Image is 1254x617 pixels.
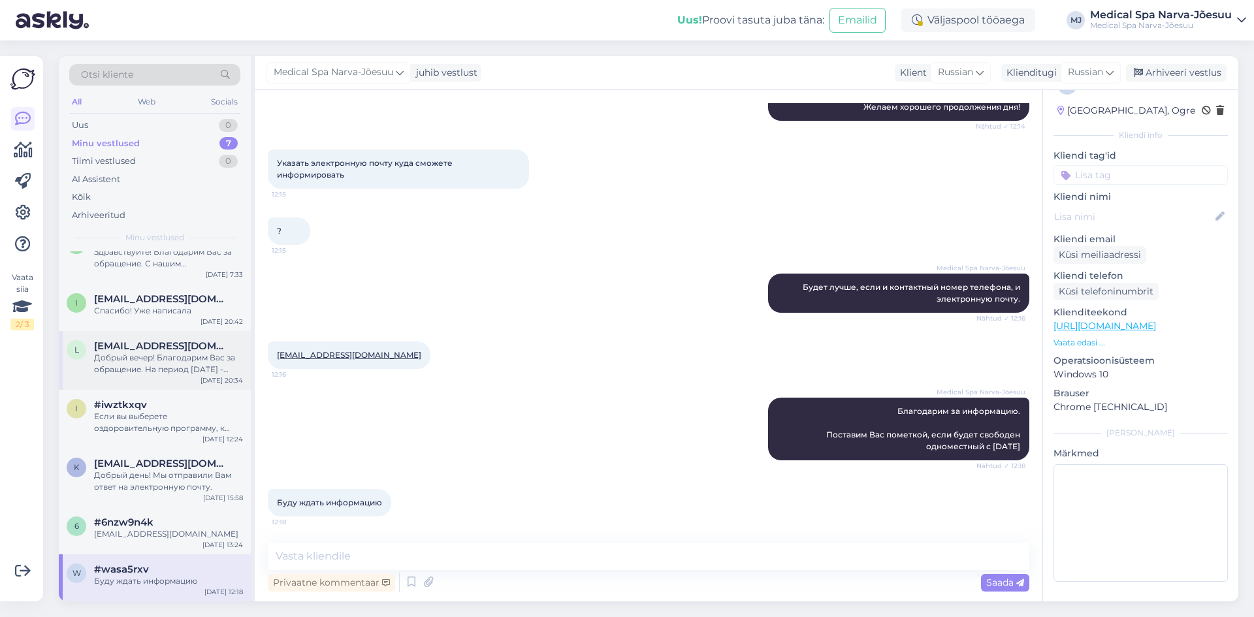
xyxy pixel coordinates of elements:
[219,137,238,150] div: 7
[94,340,230,352] span: lydmilla@gmail.com
[208,93,240,110] div: Socials
[72,568,81,578] span: w
[1090,20,1232,31] div: Medical Spa Narva-Jõesuu
[1053,337,1228,349] p: Vaata edasi ...
[277,498,382,507] span: Буду ждать информацию
[10,272,34,330] div: Vaata siia
[1053,447,1228,460] p: Märkmed
[94,293,230,305] span: inglenookolga@gmail.com
[206,270,243,279] div: [DATE] 7:33
[94,399,147,411] span: #iwztkxqv
[81,68,133,82] span: Otsi kliente
[274,65,393,80] span: Medical Spa Narva-Jõesuu
[272,370,321,379] span: 12:16
[94,352,243,375] div: Добрый вечер! Благодарим Вас за обращение. На период [DATE] - [DATE] стоимость пакета "Скажи здор...
[201,317,243,326] div: [DATE] 20:42
[272,245,321,255] span: 12:15
[94,246,243,270] div: Здравствуйте! Благодарим Вас за обращение. С нашим рождественским предложением можно ознакомиться...
[1053,190,1228,204] p: Kliendi nimi
[94,458,230,469] span: kolk71@mail.ru
[203,493,243,503] div: [DATE] 15:58
[135,93,158,110] div: Web
[1054,210,1213,224] input: Lisa nimi
[1053,387,1228,400] p: Brauser
[1053,269,1228,283] p: Kliendi telefon
[1053,306,1228,319] p: Klienditeekond
[1067,11,1085,29] div: MJ
[74,462,80,472] span: k
[1053,246,1146,264] div: Küsi meiliaadressi
[1053,354,1228,368] p: Operatsioonisüsteem
[75,298,78,308] span: i
[277,226,281,236] span: ?
[74,345,79,355] span: l
[10,319,34,330] div: 2 / 3
[272,189,321,199] span: 12:15
[277,350,421,360] a: [EMAIL_ADDRESS][DOMAIN_NAME]
[1053,368,1228,381] p: Windows 10
[938,65,973,80] span: Russian
[202,434,243,444] div: [DATE] 12:24
[1053,165,1228,185] input: Lisa tag
[1053,232,1228,246] p: Kliendi email
[1053,427,1228,439] div: [PERSON_NAME]
[1090,10,1246,31] a: Medical Spa Narva-JõesuuMedical Spa Narva-Jõesuu
[1053,283,1159,300] div: Küsi telefoninumbrit
[1053,400,1228,414] p: Chrome [TECHNICAL_ID]
[74,521,79,531] span: 6
[94,469,243,493] div: Добрый день! Мы отправили Вам ответ на электронную почту.
[72,119,88,132] div: Uus
[94,516,153,528] span: #6nzw9n4k
[94,563,149,575] span: #wasa5rxv
[272,517,321,527] span: 12:18
[677,14,702,26] b: Uus!
[1053,129,1228,141] div: Kliendi info
[204,587,243,597] div: [DATE] 12:18
[72,155,136,168] div: Tiimi vestlused
[1068,65,1103,80] span: Russian
[94,528,243,540] div: [EMAIL_ADDRESS][DOMAIN_NAME]
[94,305,243,317] div: Спасибо! Уже написала
[803,282,1022,304] span: Будет лучше, если и контактный номер телефона, и электронную почту.
[976,313,1025,323] span: Nähtud ✓ 12:16
[69,93,84,110] div: All
[277,158,455,180] span: Указать электронную почту куда сможете информировать
[219,119,238,132] div: 0
[72,191,91,204] div: Kõik
[1053,149,1228,163] p: Kliendi tag'id
[1126,64,1227,82] div: Arhiveeri vestlus
[75,403,78,413] span: i
[72,137,140,150] div: Minu vestlused
[94,411,243,434] div: Если вы выберете оздоровительную программу, к сожалению, мы не можем компенсировать те процедуры,...
[72,173,120,186] div: AI Assistent
[202,540,243,550] div: [DATE] 13:24
[829,8,886,33] button: Emailid
[411,66,477,80] div: juhib vestlust
[826,406,1022,451] span: Благодарим за информацию. Поставим Вас пометкой, если будет свободен одноместный с [DATE]
[125,232,184,244] span: Minu vestlused
[976,461,1025,471] span: Nähtud ✓ 12:18
[895,66,927,80] div: Klient
[1053,320,1156,332] a: [URL][DOMAIN_NAME]
[1090,10,1232,20] div: Medical Spa Narva-Jõesuu
[1057,104,1195,118] div: [GEOGRAPHIC_DATA], Ogre
[94,575,243,587] div: Буду ждать информацию
[72,209,125,222] div: Arhiveeritud
[937,263,1025,273] span: Medical Spa Narva-Jõesuu
[1001,66,1057,80] div: Klienditugi
[201,375,243,385] div: [DATE] 20:34
[219,155,238,168] div: 0
[10,67,35,91] img: Askly Logo
[986,577,1024,588] span: Saada
[937,387,1025,397] span: Medical Spa Narva-Jõesuu
[976,121,1025,131] span: Nähtud ✓ 12:14
[901,8,1035,32] div: Väljaspool tööaega
[677,12,824,28] div: Proovi tasuta juba täna:
[268,574,395,592] div: Privaatne kommentaar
